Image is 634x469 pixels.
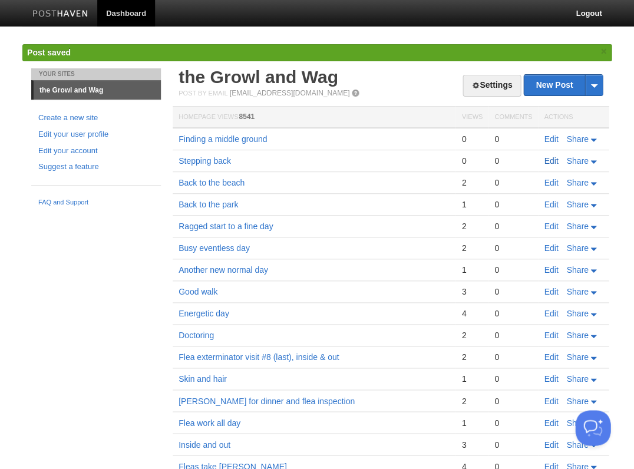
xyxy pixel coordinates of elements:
span: Share [566,352,588,362]
li: Your Sites [31,68,161,80]
div: 0 [494,352,532,362]
th: Homepage Views [173,107,455,128]
a: × [598,44,609,59]
span: Share [566,309,588,318]
a: Finding a middle ground [179,134,267,144]
th: Actions [538,107,609,128]
a: Back to the park [179,200,238,209]
div: 0 [494,199,532,210]
a: Back to the beach [179,178,245,187]
a: Edit [544,352,558,362]
div: 2 [461,352,482,362]
span: Share [566,440,588,449]
div: 0 [494,308,532,319]
a: Suggest a feature [38,161,154,173]
div: 2 [461,243,482,253]
a: Edit [544,200,558,209]
a: Edit [544,156,558,166]
span: Share [566,156,588,166]
a: Energetic day [179,309,229,318]
a: Ragged start to a fine day [179,222,273,231]
span: Share [566,418,588,427]
div: 1 [461,199,482,210]
a: Flea exterminator visit #8 (last), inside & out [179,352,339,362]
span: Share [566,178,588,187]
iframe: Help Scout Beacon - Open [575,410,610,445]
a: the Growl and Wag [179,67,338,87]
div: 0 [494,439,532,450]
img: Posthaven-bar [32,10,88,19]
a: Edit your user profile [38,128,154,141]
a: [PERSON_NAME] for dinner and flea inspection [179,396,355,405]
div: 3 [461,439,482,450]
div: 2 [461,177,482,188]
div: 0 [494,330,532,341]
a: the Growl and Wag [34,81,161,100]
div: 0 [494,265,532,275]
a: Edit your account [38,145,154,157]
a: Edit [544,265,558,275]
div: 4 [461,308,482,319]
a: Create a new site [38,112,154,124]
span: Share [566,287,588,296]
a: Edit [544,243,558,253]
a: Edit [544,178,558,187]
a: Another new normal day [179,265,268,275]
th: Comments [488,107,538,128]
a: Edit [544,418,558,427]
a: New Post [524,75,602,95]
a: Edit [544,440,558,449]
div: 0 [494,417,532,428]
div: 0 [494,243,532,253]
a: Edit [544,287,558,296]
div: 3 [461,286,482,297]
span: Share [566,331,588,340]
a: Good walk [179,287,217,296]
a: Edit [544,396,558,405]
a: Doctoring [179,331,214,340]
span: Share [566,396,588,405]
a: Flea work all day [179,418,240,427]
a: Edit [544,309,558,318]
a: Busy eventless day [179,243,250,253]
div: 0 [461,156,482,166]
a: [EMAIL_ADDRESS][DOMAIN_NAME] [230,89,349,97]
a: Settings [463,75,521,97]
a: Edit [544,134,558,144]
div: 0 [494,221,532,232]
a: Stepping back [179,156,231,166]
span: Share [566,265,588,275]
div: 0 [494,177,532,188]
div: 0 [461,134,482,144]
div: 1 [461,417,482,428]
span: Share [566,222,588,231]
a: FAQ and Support [38,197,154,208]
a: Edit [544,331,558,340]
span: Share [566,243,588,253]
a: Edit [544,222,558,231]
a: Skin and hair [179,374,227,384]
div: 0 [494,395,532,406]
a: Inside and out [179,440,230,449]
div: 0 [494,156,532,166]
div: 0 [494,286,532,297]
div: 1 [461,265,482,275]
div: 0 [494,374,532,384]
div: 0 [494,134,532,144]
span: Share [566,200,588,209]
span: 8541 [239,113,255,121]
div: 1 [461,374,482,384]
span: Post by Email [179,90,227,97]
div: 2 [461,221,482,232]
th: Views [455,107,488,128]
span: Post saved [27,48,71,57]
span: Share [566,134,588,144]
a: Edit [544,374,558,384]
span: Share [566,374,588,384]
div: 2 [461,330,482,341]
div: 2 [461,395,482,406]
